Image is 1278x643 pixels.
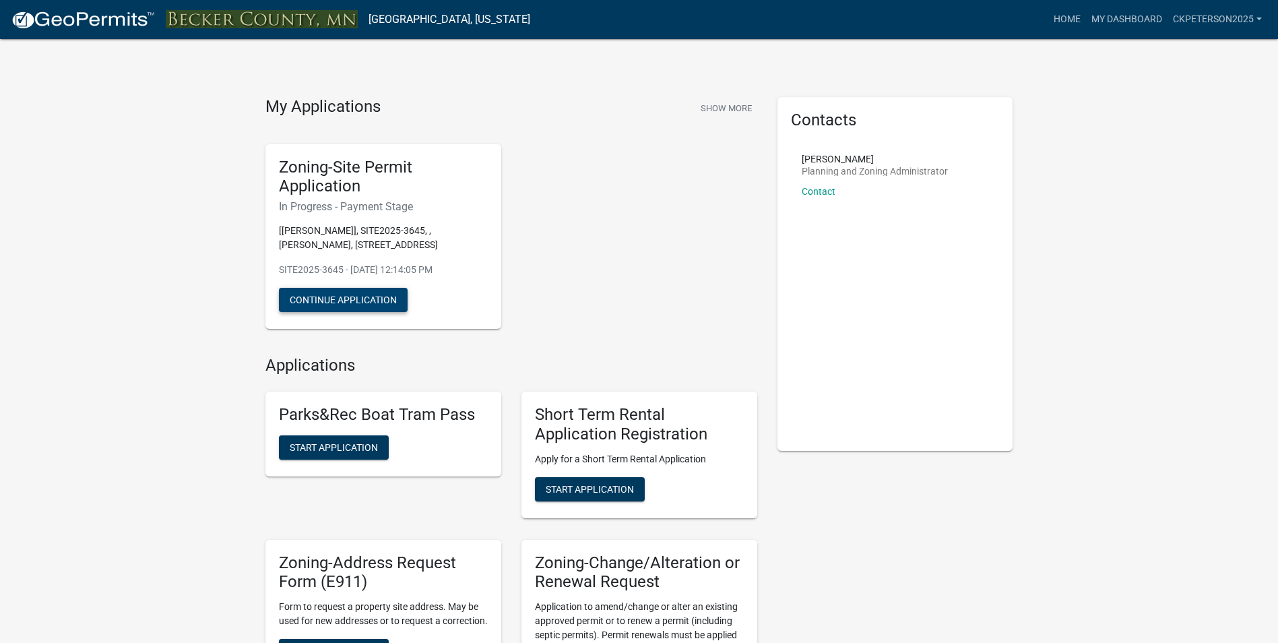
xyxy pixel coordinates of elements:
a: Home [1048,7,1086,32]
p: Form to request a property site address. May be used for new addresses or to request a correction. [279,600,488,628]
a: Contact [802,186,835,197]
h4: Applications [265,356,757,375]
button: Show More [695,97,757,119]
h6: In Progress - Payment Stage [279,200,488,213]
a: My Dashboard [1086,7,1168,32]
h5: Zoning-Address Request Form (E911) [279,553,488,592]
h5: Zoning-Site Permit Application [279,158,488,197]
img: Becker County, Minnesota [166,10,358,28]
p: Apply for a Short Term Rental Application [535,452,744,466]
p: [PERSON_NAME] [802,154,948,164]
h4: My Applications [265,97,381,117]
p: Planning and Zoning Administrator [802,166,948,176]
h5: Contacts [791,111,1000,130]
span: Start Application [546,483,634,494]
p: [[PERSON_NAME]], SITE2025-3645, , [PERSON_NAME], [STREET_ADDRESS] [279,224,488,252]
h5: Parks&Rec Boat Tram Pass [279,405,488,425]
button: Continue Application [279,288,408,312]
button: Start Application [535,477,645,501]
p: SITE2025-3645 - [DATE] 12:14:05 PM [279,263,488,277]
button: Start Application [279,435,389,460]
h5: Zoning-Change/Alteration or Renewal Request [535,553,744,592]
span: Start Application [290,441,378,452]
a: CKPETERSON2025 [1168,7,1267,32]
a: [GEOGRAPHIC_DATA], [US_STATE] [369,8,530,31]
h5: Short Term Rental Application Registration [535,405,744,444]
